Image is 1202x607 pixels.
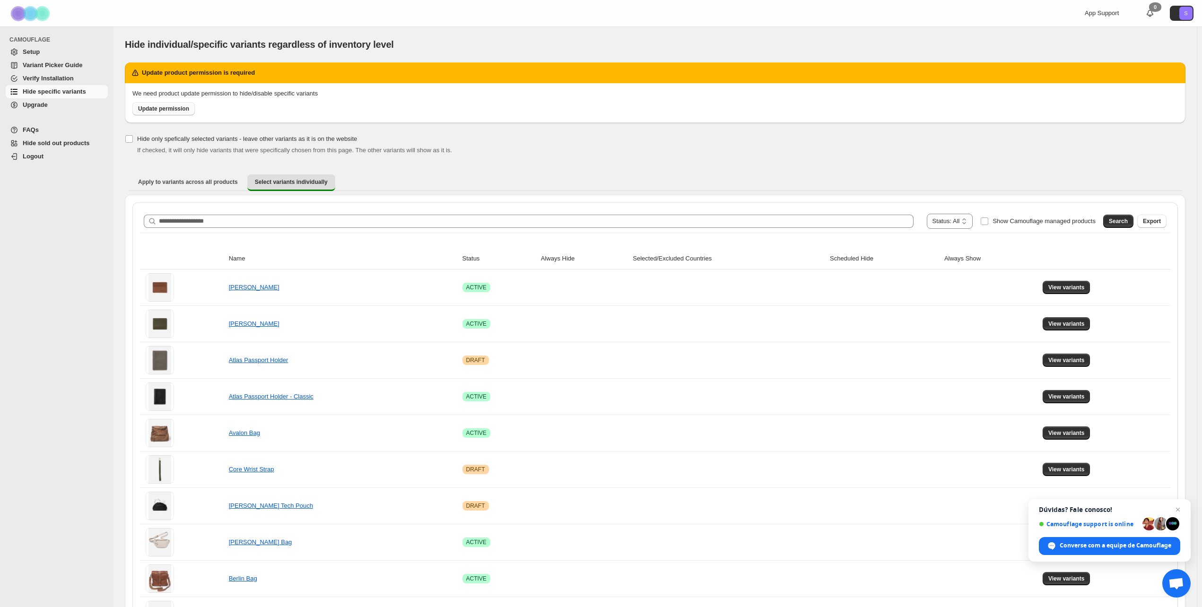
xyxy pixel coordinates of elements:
span: Avatar with initials S [1179,7,1193,20]
span: Show Camouflage managed products [993,217,1096,225]
span: Hide individual/specific variants regardless of inventory level [125,39,394,50]
span: Hide specific variants [23,88,86,95]
span: Hide sold out products [23,139,90,147]
span: Hide only spefically selected variants - leave other variants as it is on the website [137,135,357,142]
span: View variants [1048,284,1085,291]
button: Export [1137,215,1167,228]
span: View variants [1048,466,1085,473]
span: If checked, it will only hide variants that were specifically chosen from this page. The other va... [137,147,452,154]
span: CAMOUFLAGE [9,36,109,43]
a: FAQs [6,123,108,137]
span: Apply to variants across all products [138,178,238,186]
a: Upgrade [6,98,108,112]
button: Search [1103,215,1133,228]
button: View variants [1043,317,1090,330]
button: Apply to variants across all products [131,174,245,190]
a: 0 [1145,9,1155,18]
span: ACTIVE [466,320,487,328]
a: Hide sold out products [6,137,108,150]
span: Logout [23,153,44,160]
div: Bate-papo aberto [1162,569,1191,598]
span: Camouflage support is online [1039,520,1139,528]
span: Dúvidas? Fale conosco! [1039,506,1180,513]
button: View variants [1043,390,1090,403]
span: DRAFT [466,502,485,510]
span: Export [1143,217,1161,225]
span: View variants [1048,575,1085,582]
span: ACTIVE [466,429,487,437]
span: ACTIVE [466,393,487,400]
span: View variants [1048,393,1085,400]
a: Update permission [132,102,195,115]
th: Status [460,248,538,269]
button: Select variants individually [247,174,335,191]
button: Avatar with initials S [1170,6,1193,21]
span: Search [1109,217,1128,225]
span: We need product update permission to hide/disable specific variants [132,90,318,97]
span: Upgrade [23,101,48,108]
button: View variants [1043,572,1090,585]
span: Variant Picker Guide [23,61,82,69]
div: 0 [1149,2,1161,12]
a: Setup [6,45,108,59]
span: FAQs [23,126,39,133]
th: Selected/Excluded Countries [630,248,827,269]
button: View variants [1043,463,1090,476]
span: View variants [1048,356,1085,364]
span: View variants [1048,320,1085,328]
span: App Support [1085,9,1119,17]
a: Logout [6,150,108,163]
a: Variant Picker Guide [6,59,108,72]
a: [PERSON_NAME] Tech Pouch [229,502,313,509]
a: Berlin Bag [229,575,257,582]
a: [PERSON_NAME] Bag [229,538,292,546]
a: Hide specific variants [6,85,108,98]
button: View variants [1043,281,1090,294]
img: Camouflage [8,0,55,26]
th: Always Hide [538,248,630,269]
a: Atlas Passport Holder [229,356,288,364]
text: S [1184,10,1187,16]
span: View variants [1048,429,1085,437]
h2: Update product permission is required [142,68,255,78]
span: ACTIVE [466,575,487,582]
span: Bate-papo [1172,504,1184,515]
span: DRAFT [466,356,485,364]
span: Setup [23,48,40,55]
a: Verify Installation [6,72,108,85]
span: ACTIVE [466,538,487,546]
a: [PERSON_NAME] [229,284,279,291]
th: Name [226,248,460,269]
span: DRAFT [466,466,485,473]
a: Avalon Bag [229,429,260,436]
span: ACTIVE [466,284,487,291]
span: Verify Installation [23,75,74,82]
th: Always Show [941,248,1040,269]
span: Update permission [138,105,189,113]
div: Converse com a equipe de Camouflage [1039,537,1180,555]
a: [PERSON_NAME] [229,320,279,327]
button: View variants [1043,354,1090,367]
span: Converse com a equipe de Camouflage [1060,541,1171,550]
th: Scheduled Hide [827,248,941,269]
button: View variants [1043,426,1090,440]
a: Atlas Passport Holder - Classic [229,393,314,400]
span: Select variants individually [255,178,328,186]
a: Core Wrist Strap [229,466,274,473]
